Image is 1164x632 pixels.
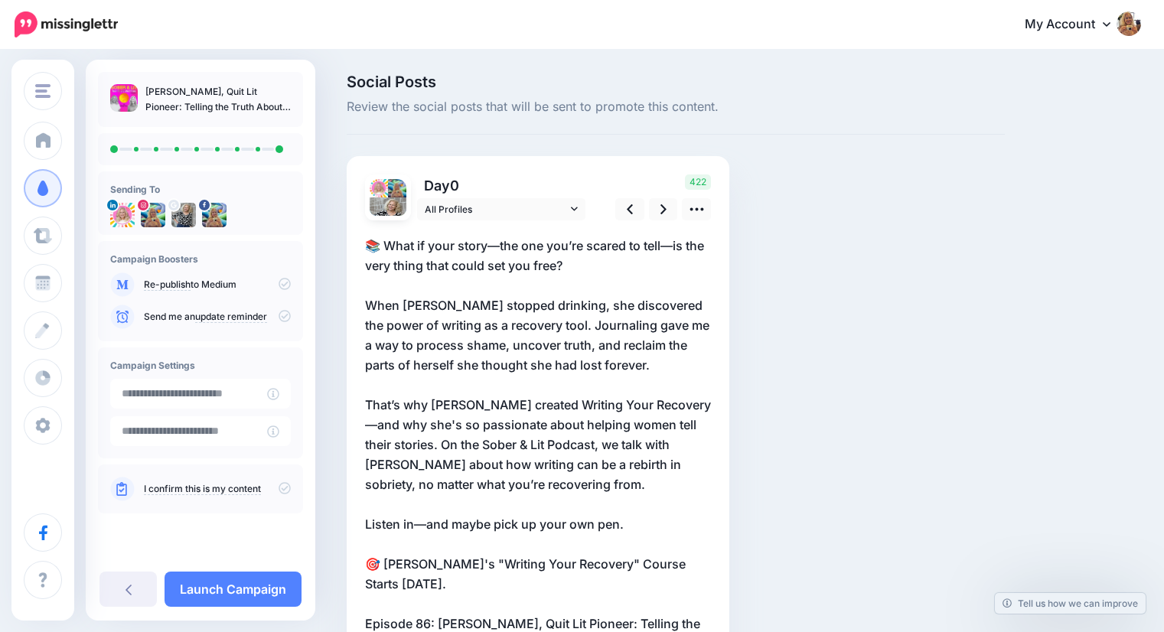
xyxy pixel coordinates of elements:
img: 409120128_796116799192385_158925825226012588_n-bsa147082.jpg [388,179,406,197]
h4: Sending To [110,184,291,195]
img: 408312500_257133424046267_1288850335893324452_n-bsa147083.jpg [141,203,165,227]
img: 1739373082602-84783.png [370,179,388,197]
img: Missinglettr [15,11,118,37]
img: ALV-UjXb_VubRJIUub1MEPHUfCEtZnIZzitCBV-N4kcSFLieqo1c1ruLqYChGmIrMLND8pUFrmw5L9Z1-uKeyvy4LiDRzHqbu... [370,197,406,234]
img: 1739373082602-84783.png [110,203,135,227]
a: I confirm this is my content [144,483,261,495]
a: Tell us how we can improve [995,593,1146,614]
p: to Medium [144,278,291,292]
h4: Campaign Settings [110,360,291,371]
p: Send me an [144,310,291,324]
span: 422 [685,174,711,190]
img: 4d77038b64890c22be4d049508993f3a_thumb.jpg [110,84,138,112]
span: Social Posts [347,74,1005,90]
img: menu.png [35,84,51,98]
a: Re-publish [144,279,191,291]
span: 0 [450,178,459,194]
h4: Campaign Boosters [110,253,291,265]
img: ALV-UjXb_VubRJIUub1MEPHUfCEtZnIZzitCBV-N4kcSFLieqo1c1ruLqYChGmIrMLND8pUFrmw5L9Z1-uKeyvy4LiDRzHqbu... [171,203,196,227]
img: 409120128_796116799192385_158925825226012588_n-bsa147082.jpg [202,203,227,227]
a: My Account [1009,6,1141,44]
span: All Profiles [425,201,567,217]
a: update reminder [195,311,267,323]
span: Review the social posts that will be sent to promote this content. [347,97,1005,117]
p: Day [417,174,588,197]
p: [PERSON_NAME], Quit Lit Pioneer: Telling the Truth About Women and Drinking / EP 86 [145,84,291,115]
a: All Profiles [417,198,585,220]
